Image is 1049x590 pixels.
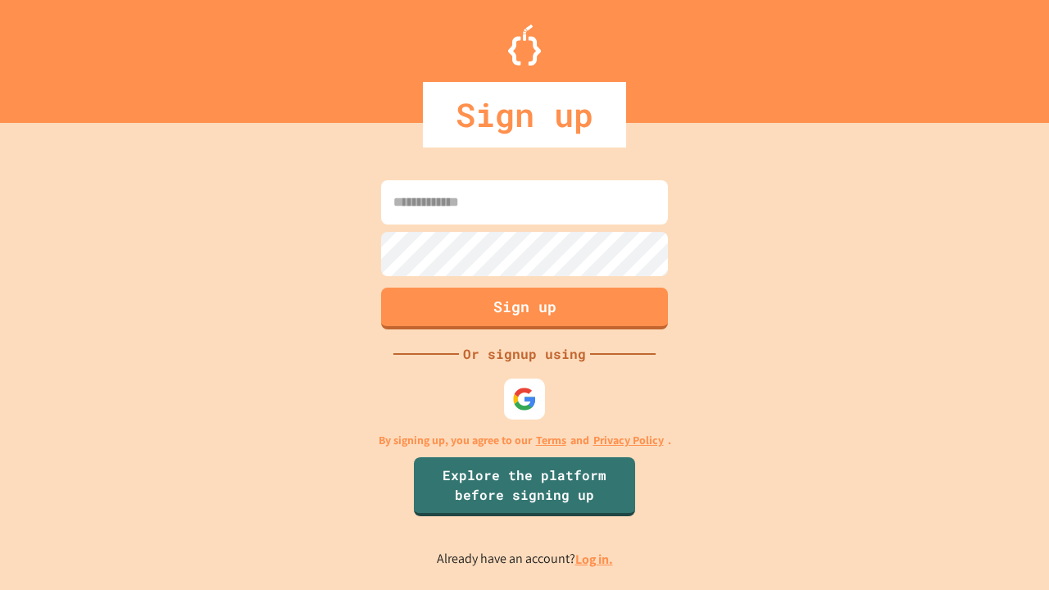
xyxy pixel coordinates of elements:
[414,457,635,516] a: Explore the platform before signing up
[508,25,541,66] img: Logo.svg
[379,432,671,449] p: By signing up, you agree to our and .
[593,432,664,449] a: Privacy Policy
[536,432,566,449] a: Terms
[512,387,537,411] img: google-icon.svg
[423,82,626,147] div: Sign up
[575,551,613,568] a: Log in.
[437,549,613,570] p: Already have an account?
[459,344,590,364] div: Or signup using
[381,288,668,329] button: Sign up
